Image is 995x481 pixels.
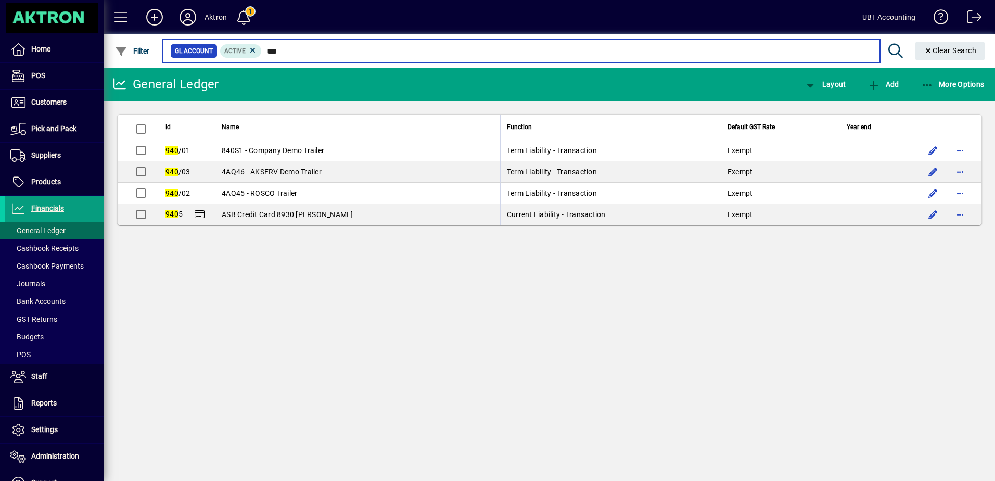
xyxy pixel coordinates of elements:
[31,425,58,434] span: Settings
[31,151,61,159] span: Suppliers
[5,63,104,89] a: POS
[728,168,753,176] span: Exempt
[5,257,104,275] a: Cashbook Payments
[925,206,941,223] button: Edit
[10,280,45,288] span: Journals
[165,146,178,155] em: 940
[925,142,941,159] button: Edit
[924,46,977,55] span: Clear Search
[31,452,79,460] span: Administration
[5,310,104,328] a: GST Returns
[165,210,178,218] em: 940
[205,9,227,26] div: Aktron
[793,75,857,94] app-page-header-button: View chart layout
[10,262,84,270] span: Cashbook Payments
[5,143,104,169] a: Suppliers
[165,189,190,197] span: /02
[165,121,171,133] span: Id
[728,189,753,197] span: Exempt
[165,189,178,197] em: 940
[165,146,190,155] span: /01
[5,390,104,416] a: Reports
[728,210,753,219] span: Exempt
[5,90,104,116] a: Customers
[5,239,104,257] a: Cashbook Receipts
[5,116,104,142] a: Pick and Pack
[847,121,871,133] span: Year end
[10,297,66,306] span: Bank Accounts
[222,168,322,176] span: 4AQ46 - AKSERV Demo Trailer
[5,444,104,470] a: Administration
[112,42,152,60] button: Filter
[5,346,104,363] a: POS
[138,8,171,27] button: Add
[507,210,606,219] span: Current Liability - Transaction
[5,293,104,310] a: Bank Accounts
[165,210,183,218] span: 5
[222,121,239,133] span: Name
[507,146,597,155] span: Term Liability - Transaction
[31,399,57,407] span: Reports
[5,222,104,239] a: General Ledger
[925,163,941,180] button: Edit
[10,244,79,252] span: Cashbook Receipts
[507,121,532,133] span: Function
[165,121,209,133] div: Id
[31,98,67,106] span: Customers
[507,189,597,197] span: Term Liability - Transaction
[921,80,985,88] span: More Options
[175,46,213,56] span: GL Account
[31,204,64,212] span: Financials
[926,2,949,36] a: Knowledge Base
[5,36,104,62] a: Home
[222,121,494,133] div: Name
[10,350,31,359] span: POS
[220,44,262,58] mat-chip: Activation Status: Active
[165,168,190,176] span: /03
[31,71,45,80] span: POS
[925,185,941,201] button: Edit
[915,42,985,60] button: Clear
[10,226,66,235] span: General Ledger
[728,146,753,155] span: Exempt
[728,121,775,133] span: Default GST Rate
[952,163,968,180] button: More options
[115,47,150,55] span: Filter
[222,210,353,219] span: ASB Credit Card 8930 [PERSON_NAME]
[5,364,104,390] a: Staff
[952,185,968,201] button: More options
[5,275,104,293] a: Journals
[31,178,61,186] span: Products
[10,315,57,323] span: GST Returns
[804,80,846,88] span: Layout
[865,75,901,94] button: Add
[222,146,324,155] span: 840S1 - Company Demo Trailer
[959,2,982,36] a: Logout
[5,417,104,443] a: Settings
[31,372,47,381] span: Staff
[862,9,915,26] div: UBT Accounting
[801,75,848,94] button: Layout
[112,76,219,93] div: General Ledger
[31,45,50,53] span: Home
[952,206,968,223] button: More options
[952,142,968,159] button: More options
[5,169,104,195] a: Products
[165,168,178,176] em: 940
[868,80,899,88] span: Add
[31,124,76,133] span: Pick and Pack
[919,75,987,94] button: More Options
[224,47,246,55] span: Active
[5,328,104,346] a: Budgets
[10,333,44,341] span: Budgets
[507,168,597,176] span: Term Liability - Transaction
[222,189,297,197] span: 4AQ45 - ROSCO Trailer
[171,8,205,27] button: Profile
